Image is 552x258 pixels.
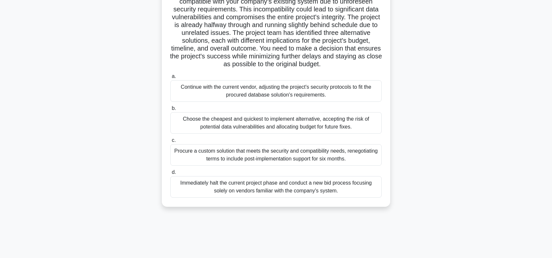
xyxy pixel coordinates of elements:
[172,169,176,175] span: d.
[172,73,176,79] span: a.
[170,176,382,198] div: Immediately halt the current project phase and conduct a new bid process focusing solely on vendo...
[170,144,382,166] div: Procure a custom solution that meets the security and compatibility needs, renegotiating terms to...
[172,105,176,111] span: b.
[170,80,382,102] div: Continue with the current vendor, adjusting the project's security protocols to fit the procured ...
[170,112,382,134] div: Choose the cheapest and quickest to implement alternative, accepting the risk of potential data v...
[172,137,176,143] span: c.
